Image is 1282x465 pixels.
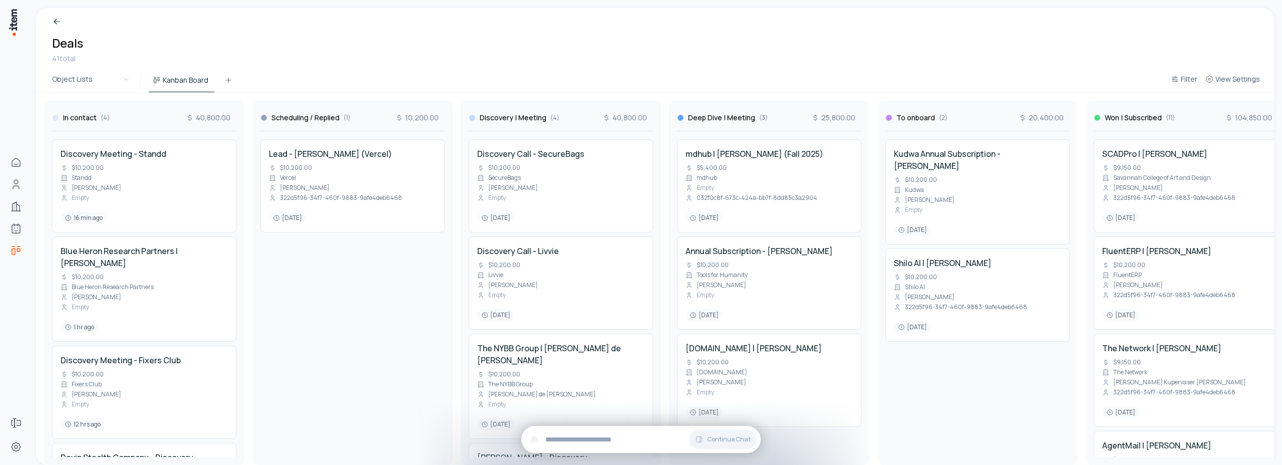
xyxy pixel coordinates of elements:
[488,400,506,408] span: Empty
[477,271,503,279] div: Livvie
[61,148,228,224] a: Discovery Meeting - Standd$10,200.00Standd[PERSON_NAME]Empty16 min ago
[686,245,853,321] a: Annual Subscription - [PERSON_NAME]$10,200.00Tools for Humanity[PERSON_NAME]Empty[DATE]
[894,303,1027,311] div: 322d5f96-34f7-460f-9883-9afe4deb6468
[61,164,104,172] div: $10,200.00
[697,291,714,299] span: Empty
[477,245,645,321] a: Discovery Call - Livvie$10,200.00Livvie[PERSON_NAME]Empty[DATE]
[61,212,107,224] div: 16 min ago
[885,249,1070,342] div: Shilo AI | [PERSON_NAME]$10,200.00Shilo AI[PERSON_NAME]322d5f96-34f7-460f-9883-9afe4deb6468[DATE]
[6,437,26,457] a: Settings
[1215,74,1260,84] span: View Settings
[480,113,546,123] h3: Discovery | Meeting
[1094,237,1278,330] div: FluentERP | [PERSON_NAME]$10,200.00FluentERP[PERSON_NAME]322d5f96-34f7-460f-9883-9afe4deb6468[DATE]
[477,390,596,398] div: [PERSON_NAME] de [PERSON_NAME]
[1201,73,1264,91] button: View Settings
[1102,194,1235,202] div: 322d5f96-34f7-460f-9883-9afe4deb6468
[488,291,506,299] span: Empty
[1102,271,1142,279] div: FluentERP
[6,152,26,172] a: Home
[1102,388,1235,396] div: 322d5f96-34f7-460f-9883-9afe4deb6468
[395,113,439,123] span: 10,200.00
[61,354,228,430] a: Discovery Meeting - Fixers Club$10,200.00Fixers Club[PERSON_NAME]Empty12 hrs ago
[686,342,822,354] h4: [DOMAIN_NAME] | [PERSON_NAME]
[72,303,89,311] span: Empty
[896,113,935,123] h3: To onboard
[894,148,1061,236] a: Kudwa Annual Subscription - [PERSON_NAME]$10,200.00Kudwa[PERSON_NAME]Empty[DATE]
[52,35,83,51] h1: Deals
[1102,164,1141,172] div: $9,150.00
[477,342,645,430] a: The NYBB Group | [PERSON_NAME] de [PERSON_NAME]$10,200.00The NYBB Group[PERSON_NAME] de [PERSON_N...
[1102,184,1163,192] div: [PERSON_NAME]
[686,271,748,279] div: Tools for Humanity
[269,148,436,224] a: Lead - [PERSON_NAME] (Vercel)$10,200.00Vercel[PERSON_NAME]322d5f96-34f7-460f-9883-9afe4deb6468[DATE]
[61,418,105,430] div: 12 hrs ago
[811,113,855,123] span: 25,800.00
[677,334,861,427] div: [DOMAIN_NAME] | [PERSON_NAME]$10,200.00[DOMAIN_NAME][PERSON_NAME]Empty[DATE]
[469,139,653,232] div: Discovery Call - SecureBags$10,200.00SecureBags[PERSON_NAME]Empty[DATE]
[894,273,937,281] div: $10,200.00
[686,212,723,224] div: [DATE]
[269,148,392,160] h4: Lead - [PERSON_NAME] (Vercel)
[686,174,717,182] div: mdhub
[477,309,514,321] div: [DATE]
[1102,358,1141,366] div: $9,150.00
[686,148,853,224] a: mdhub | [PERSON_NAME] (Fall 2025)$5,400.00mdhubEmpty032f0c8f-673c-424a-bb7f-8dd85c3a2904[DATE]
[689,430,757,449] button: Continue Chat
[61,370,104,378] div: $10,200.00
[686,309,723,321] div: [DATE]
[686,164,727,172] div: $5,400.00
[686,368,747,376] div: [DOMAIN_NAME]
[1102,439,1211,451] h4: AgentMail | [PERSON_NAME]
[894,148,1061,172] h4: Kudwa Annual Subscription - [PERSON_NAME]
[1181,74,1197,84] span: Filter
[61,148,166,160] h4: Discovery Meeting - Standd
[477,148,645,224] a: Discovery Call - SecureBags$10,200.00SecureBags[PERSON_NAME]Empty[DATE]
[52,139,236,232] div: Discovery Meeting - Standd$10,200.00Standd[PERSON_NAME]Empty16 min ago
[1102,245,1211,257] h4: FluentERP | [PERSON_NAME]
[894,196,954,204] div: [PERSON_NAME]
[1019,113,1064,123] span: 20,400.00
[1102,455,1141,463] div: $9,150.00
[602,113,647,123] span: 40,800.00
[477,245,559,257] h4: Discovery Call - Livvie
[61,380,102,388] div: Fixers Club
[885,139,1070,245] div: Kudwa Annual Subscription - [PERSON_NAME]$10,200.00Kudwa[PERSON_NAME]Empty[DATE]
[1102,212,1139,224] div: [DATE]
[477,212,514,224] div: [DATE]
[52,346,236,439] div: Discovery Meeting - Fixers Club$10,200.00Fixers Club[PERSON_NAME]Empty12 hrs ago
[1102,148,1269,224] a: SCADPro | [PERSON_NAME]$9,150.00Savannah College of Art and Design[PERSON_NAME]322d5f96-34f7-460f...
[61,321,98,333] div: 1 hr ago
[469,237,653,330] div: Discovery Call - Livvie$10,200.00Livvie[PERSON_NAME]Empty[DATE]
[269,164,312,172] div: $10,200.00
[939,114,947,122] span: ( 2 )
[894,257,992,269] h4: Shilo AI | [PERSON_NAME]
[686,261,729,269] div: $10,200.00
[686,406,723,418] div: [DATE]
[1105,113,1162,123] h3: Won | Subscribed
[6,413,26,433] a: Forms
[1102,148,1207,160] h4: SCADPro | [PERSON_NAME]
[72,194,89,202] span: Empty
[260,139,445,232] div: Lead - [PERSON_NAME] (Vercel)$10,200.00Vercel[PERSON_NAME]322d5f96-34f7-460f-9883-9afe4deb6468[DATE]
[905,206,922,214] span: Empty
[697,388,714,396] span: Empty
[477,418,514,430] div: [DATE]
[6,174,26,194] a: Contacts
[61,283,154,291] div: Blue Heron Research Partners
[61,245,228,333] a: Blue Heron Research Partners | [PERSON_NAME]$10,200.00Blue Heron Research Partners[PERSON_NAME]Em...
[521,426,761,453] div: Continue Chat
[6,218,26,239] a: Agents
[61,354,181,366] h4: Discovery Meeting - Fixers Club
[686,281,746,289] div: [PERSON_NAME]
[344,114,351,122] span: ( 1 )
[1102,261,1145,269] div: $10,200.00
[1102,174,1211,182] div: Savannah College of Art and Design
[101,114,110,122] span: ( 4 )
[894,176,937,184] div: $10,200.00
[894,224,931,236] div: [DATE]
[72,400,89,408] span: Empty
[477,184,538,192] div: [PERSON_NAME]
[61,184,121,192] div: [PERSON_NAME]
[688,113,755,123] h3: Deep Dive | Meeting
[61,245,228,269] h4: Blue Heron Research Partners | [PERSON_NAME]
